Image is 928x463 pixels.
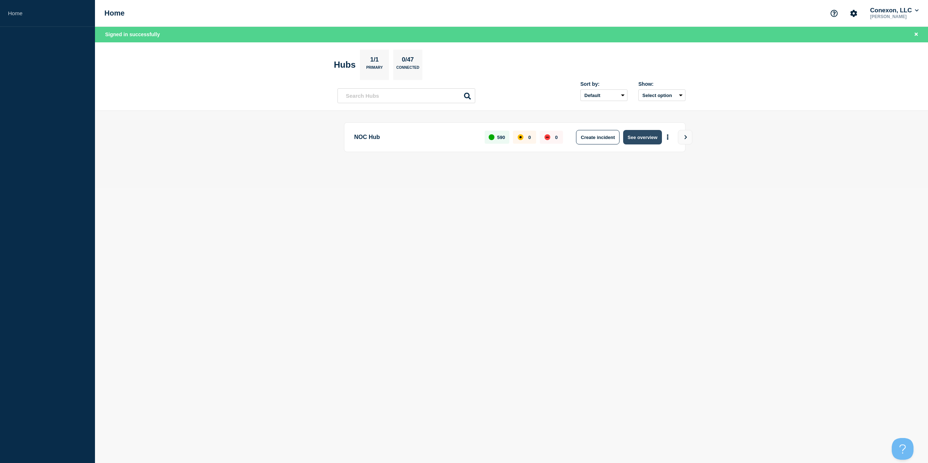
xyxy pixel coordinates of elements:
span: Signed in successfully [105,31,160,37]
button: Select option [638,89,685,101]
button: View [678,130,692,144]
button: More actions [663,131,672,144]
button: Conexon, LLC [869,7,920,14]
button: Create incident [576,130,620,144]
button: Account settings [846,6,861,21]
input: Search Hubs [337,88,475,103]
button: Close banner [912,30,921,39]
iframe: Help Scout Beacon - Open [892,438,913,460]
p: 590 [497,135,505,140]
div: up [489,134,494,140]
p: NOC Hub [354,130,476,144]
div: Show: [638,81,685,87]
p: 0 [555,135,558,140]
div: Sort by: [580,81,627,87]
div: down [544,134,550,140]
p: 0/47 [399,56,417,66]
h1: Home [104,9,125,17]
p: 1/1 [368,56,382,66]
button: Support [826,6,842,21]
button: See overview [623,130,662,144]
p: Connected [396,66,419,73]
div: affected [518,134,523,140]
p: 0 [528,135,531,140]
h2: Hubs [334,60,356,70]
p: [PERSON_NAME] [869,14,920,19]
p: Primary [366,66,383,73]
select: Sort by [580,89,627,101]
